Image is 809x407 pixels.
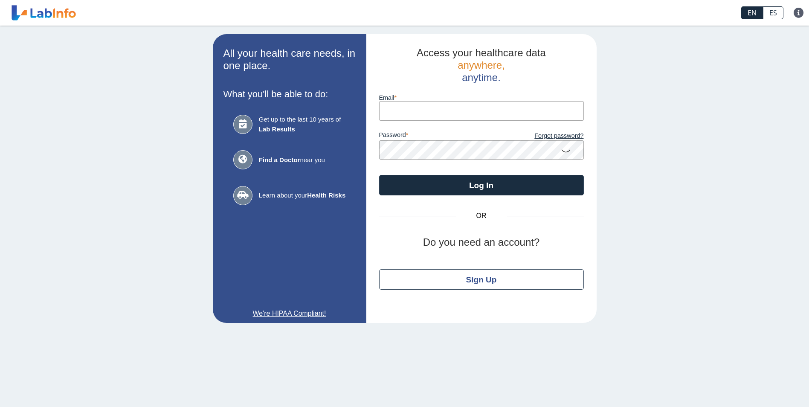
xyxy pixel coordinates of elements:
span: OR [456,211,507,221]
span: Get up to the last 10 years of [259,115,345,134]
label: Email [379,94,584,101]
span: Learn about your [259,191,345,201]
a: We're HIPAA Compliant! [223,308,356,319]
h2: Do you need an account? [379,236,584,249]
b: Lab Results [259,125,295,133]
h3: What you'll be able to do: [223,89,356,99]
label: password [379,131,481,141]
span: anywhere, [458,59,505,71]
h2: All your health care needs, in one place. [223,47,356,72]
button: Sign Up [379,269,584,290]
b: Find a Doctor [259,156,300,163]
b: Health Risks [307,192,345,199]
span: Access your healthcare data [417,47,546,58]
span: near you [259,155,345,165]
a: EN [741,6,763,19]
a: ES [763,6,783,19]
span: anytime. [462,72,501,83]
button: Log In [379,175,584,195]
a: Forgot password? [481,131,584,141]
